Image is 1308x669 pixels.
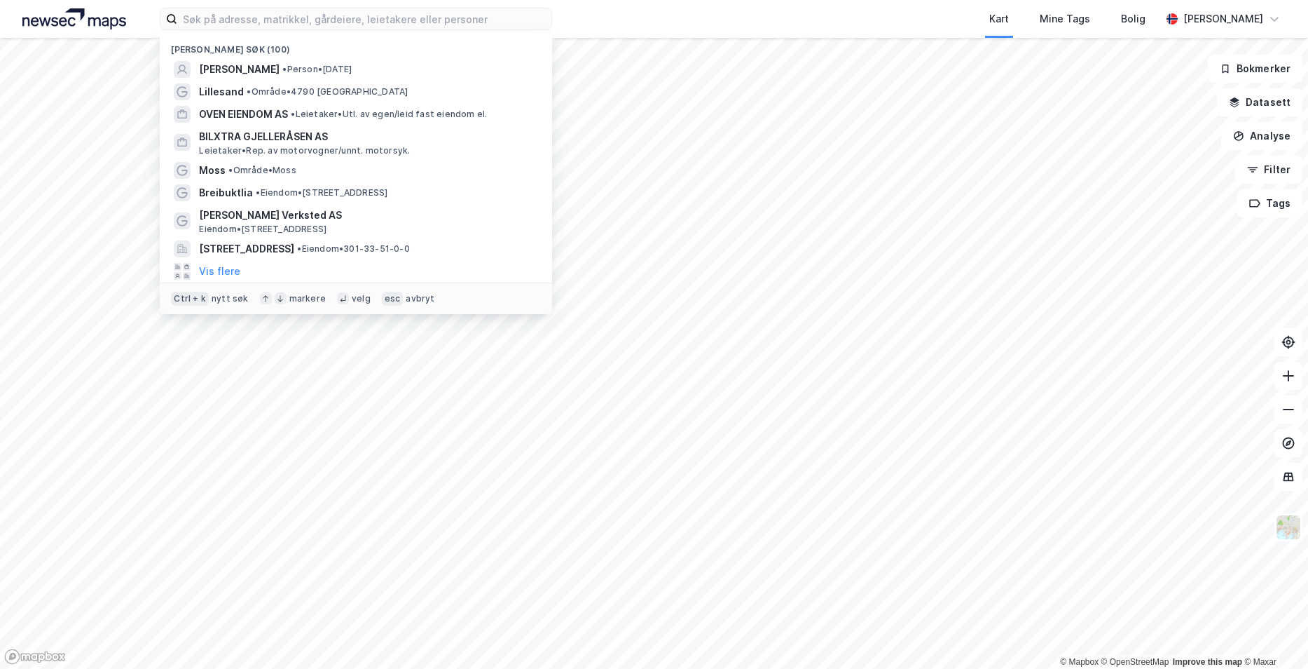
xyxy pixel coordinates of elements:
[199,241,294,257] span: [STREET_ADDRESS]
[199,145,410,156] span: Leietaker • Rep. av motorvogner/unnt. motorsyk.
[212,293,249,304] div: nytt søk
[352,293,371,304] div: velg
[282,64,287,74] span: •
[1183,11,1263,27] div: [PERSON_NAME]
[256,187,387,198] span: Eiendom • [STREET_ADDRESS]
[199,61,280,78] span: [PERSON_NAME]
[297,243,301,254] span: •
[1060,657,1099,667] a: Mapbox
[247,86,408,97] span: Område • 4790 [GEOGRAPHIC_DATA]
[1217,88,1302,116] button: Datasett
[989,11,1009,27] div: Kart
[1238,602,1308,669] div: Kontrollprogram for chat
[199,128,535,145] span: BILXTRA GJELLERÅSEN AS
[291,109,487,120] span: Leietaker • Utl. av egen/leid fast eiendom el.
[199,184,253,201] span: Breibuktlia
[4,649,66,665] a: Mapbox homepage
[22,8,126,29] img: logo.a4113a55bc3d86da70a041830d287a7e.svg
[199,162,226,179] span: Moss
[177,8,551,29] input: Søk på adresse, matrikkel, gårdeiere, leietakere eller personer
[282,64,352,75] span: Person • [DATE]
[228,165,233,175] span: •
[1121,11,1145,27] div: Bolig
[199,83,244,100] span: Lillesand
[171,292,209,306] div: Ctrl + k
[247,86,251,97] span: •
[1208,55,1302,83] button: Bokmerker
[199,263,240,280] button: Vis flere
[199,207,535,224] span: [PERSON_NAME] Verksted AS
[291,109,295,119] span: •
[1275,514,1302,541] img: Z
[382,292,404,306] div: esc
[1040,11,1090,27] div: Mine Tags
[406,293,434,304] div: avbryt
[199,106,288,123] span: OVEN EIENDOM AS
[256,187,260,198] span: •
[1235,156,1302,184] button: Filter
[1238,602,1308,669] iframe: Chat Widget
[297,243,409,255] span: Eiendom • 301-33-51-0-0
[289,293,326,304] div: markere
[199,224,326,235] span: Eiendom • [STREET_ADDRESS]
[1237,189,1302,217] button: Tags
[160,33,552,58] div: [PERSON_NAME] søk (100)
[1101,657,1169,667] a: OpenStreetMap
[1173,657,1242,667] a: Improve this map
[1221,122,1302,150] button: Analyse
[228,165,296,176] span: Område • Moss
